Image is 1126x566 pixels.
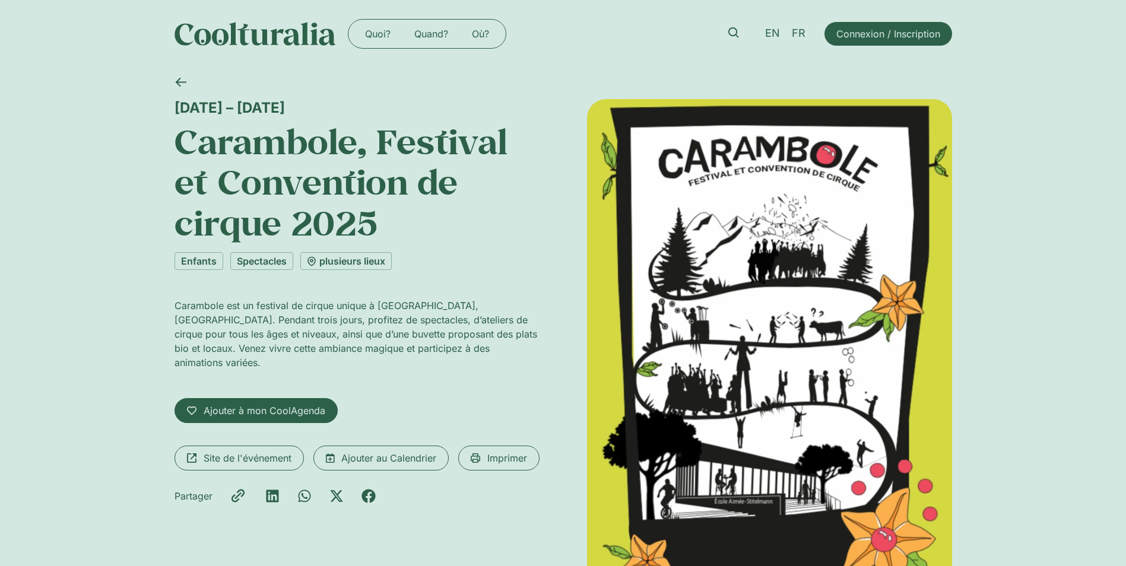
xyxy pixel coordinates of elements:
span: FR [792,27,805,40]
a: Quand? [402,24,460,43]
a: Imprimer [458,446,540,470]
a: Ajouter à mon CoolAgenda [175,398,338,423]
p: Carambole est un festival de cirque unique à [GEOGRAPHIC_DATA], [GEOGRAPHIC_DATA]. Pendant trois ... [175,298,540,370]
a: Quoi? [353,24,402,43]
span: Connexion / Inscription [836,27,940,41]
h1: Carambole, Festival et Convention de cirque 2025 [175,121,540,243]
span: Ajouter à mon CoolAgenda [204,403,325,418]
div: Partager [175,489,212,503]
span: EN [765,27,780,40]
a: Ajouter au Calendrier [313,446,449,470]
nav: Menu [353,24,501,43]
a: EN [759,25,786,42]
a: Spectacles [230,252,293,270]
div: Partager sur facebook [361,489,376,503]
a: Enfants [175,252,223,270]
div: Partager sur linkedin [265,489,280,503]
div: [DATE] – [DATE] [175,99,540,116]
a: FR [786,25,811,42]
span: Site de l'événement [204,451,291,465]
div: Partager sur whatsapp [297,489,312,503]
span: Ajouter au Calendrier [341,451,436,465]
div: Partager sur x-twitter [329,489,344,503]
a: Où? [460,24,501,43]
span: Imprimer [487,451,527,465]
a: Connexion / Inscription [824,22,952,46]
a: Site de l'événement [175,446,304,470]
